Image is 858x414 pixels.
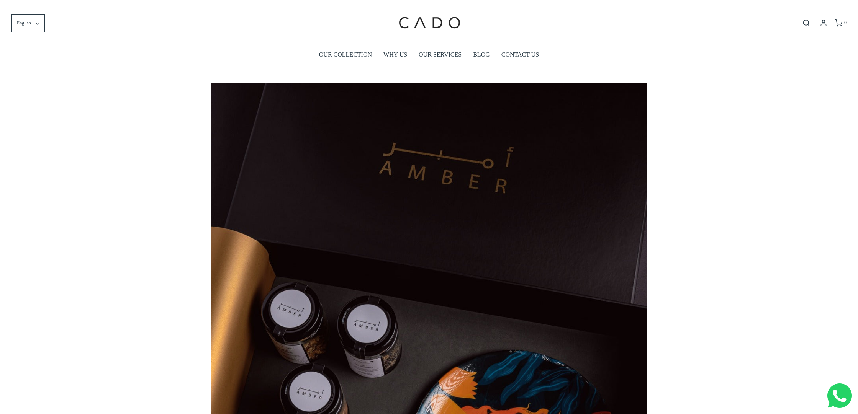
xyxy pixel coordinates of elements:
img: Whatsapp [827,383,852,408]
a: OUR SERVICES [419,46,462,64]
img: cadogifting [396,6,462,40]
a: CONTACT US [501,46,539,64]
a: 0 [834,19,847,27]
a: OUR COLLECTION [319,46,372,64]
span: English [17,20,31,27]
button: Open search bar [799,19,813,27]
button: English [11,14,45,32]
span: 0 [844,20,847,25]
a: WHY US [383,46,407,64]
a: BLOG [473,46,490,64]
